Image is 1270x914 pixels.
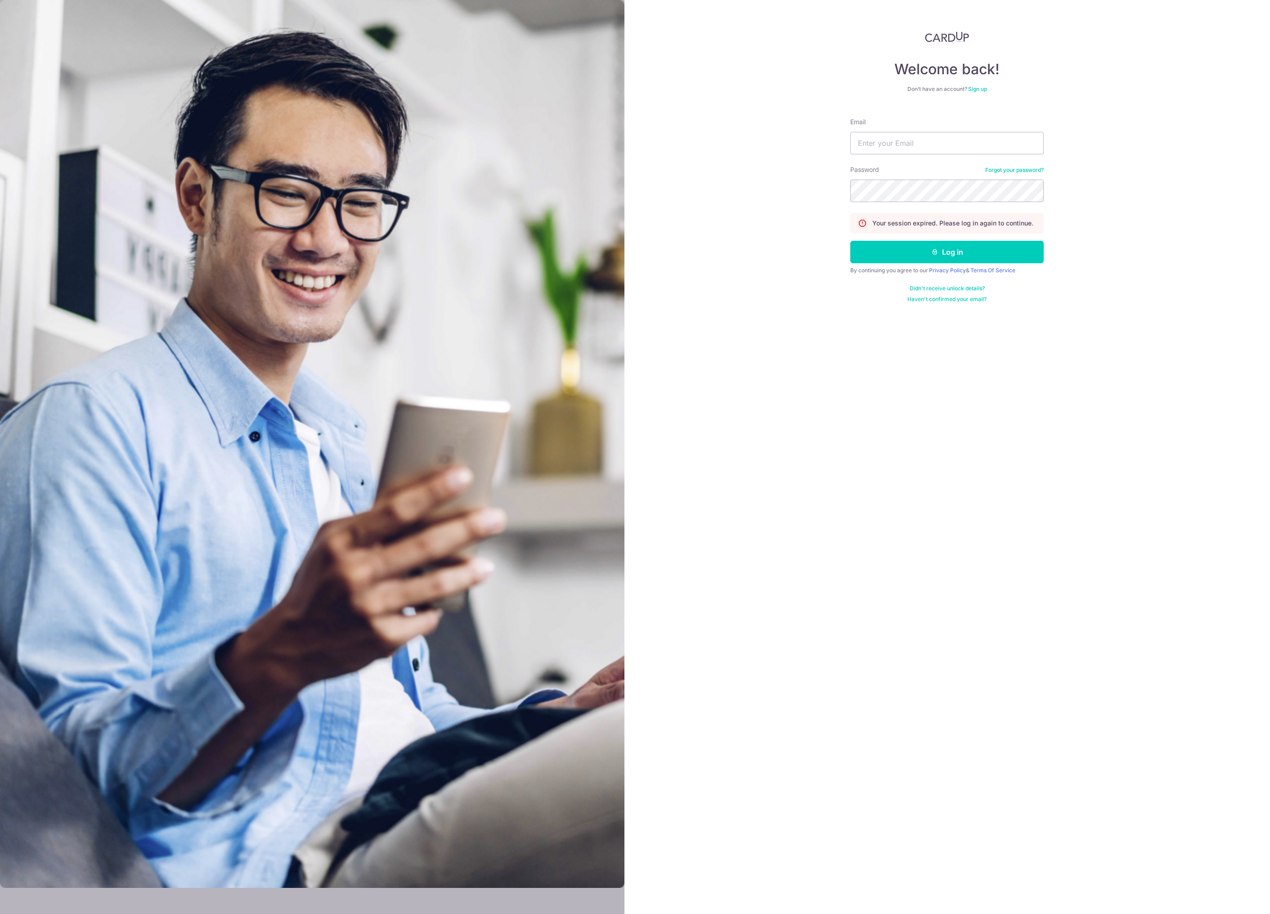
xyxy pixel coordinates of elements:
img: CardUp Logo [925,32,969,42]
label: Email [850,117,866,126]
a: Privacy Policy [929,267,966,274]
a: Terms Of Service [970,267,1015,274]
input: Enter your Email [850,132,1044,154]
a: Didn't receive unlock details? [910,285,985,292]
label: Password [850,165,879,174]
a: Haven't confirmed your email? [907,296,987,303]
h4: Welcome back! [850,60,1044,78]
a: Forgot your password? [985,167,1044,174]
a: Sign up [968,86,987,92]
div: By continuing you agree to our & [850,267,1044,274]
p: Your session expired. Please log in again to continue. [872,219,1033,228]
button: Log in [850,241,1044,263]
div: Don’t have an account? [850,86,1044,93]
